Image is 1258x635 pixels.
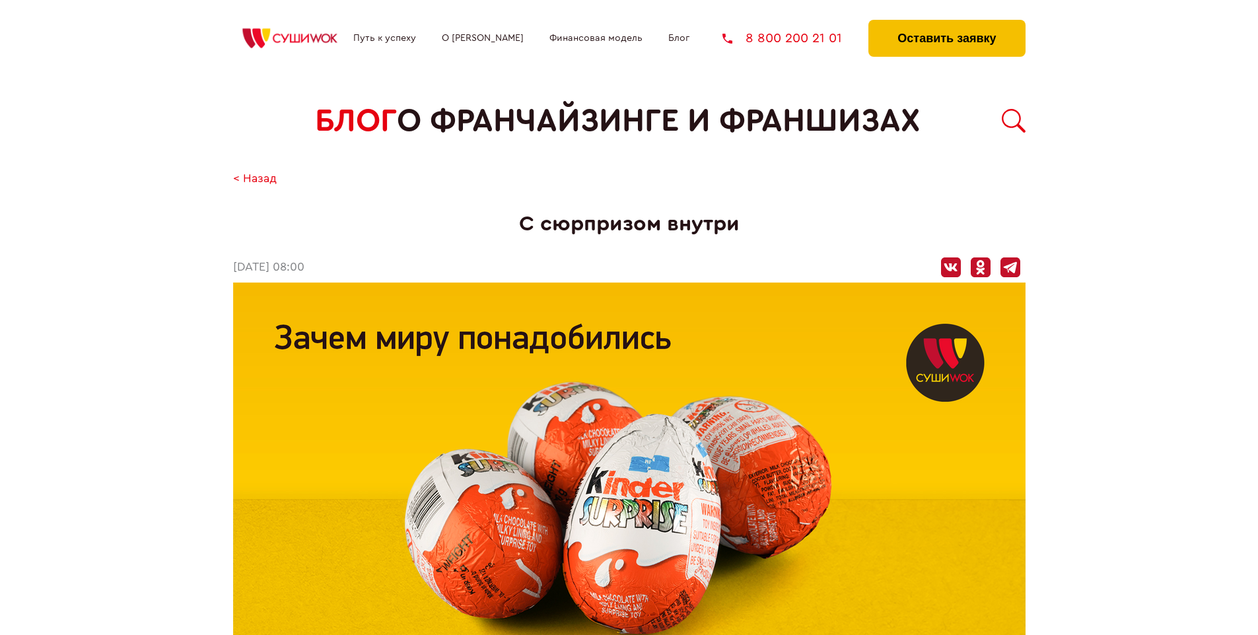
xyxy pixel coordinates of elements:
a: < Назад [233,172,277,186]
button: Оставить заявку [868,20,1025,57]
a: Блог [668,33,689,44]
span: о франчайзинге и франшизах [397,103,920,139]
h1: С сюрпризом внутри [233,212,1026,236]
a: О [PERSON_NAME] [442,33,524,44]
a: 8 800 200 21 01 [722,32,842,45]
span: БЛОГ [315,103,397,139]
a: Финансовая модель [549,33,643,44]
span: 8 800 200 21 01 [746,32,842,45]
time: [DATE] 08:00 [233,261,304,275]
a: Путь к успеху [353,33,416,44]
